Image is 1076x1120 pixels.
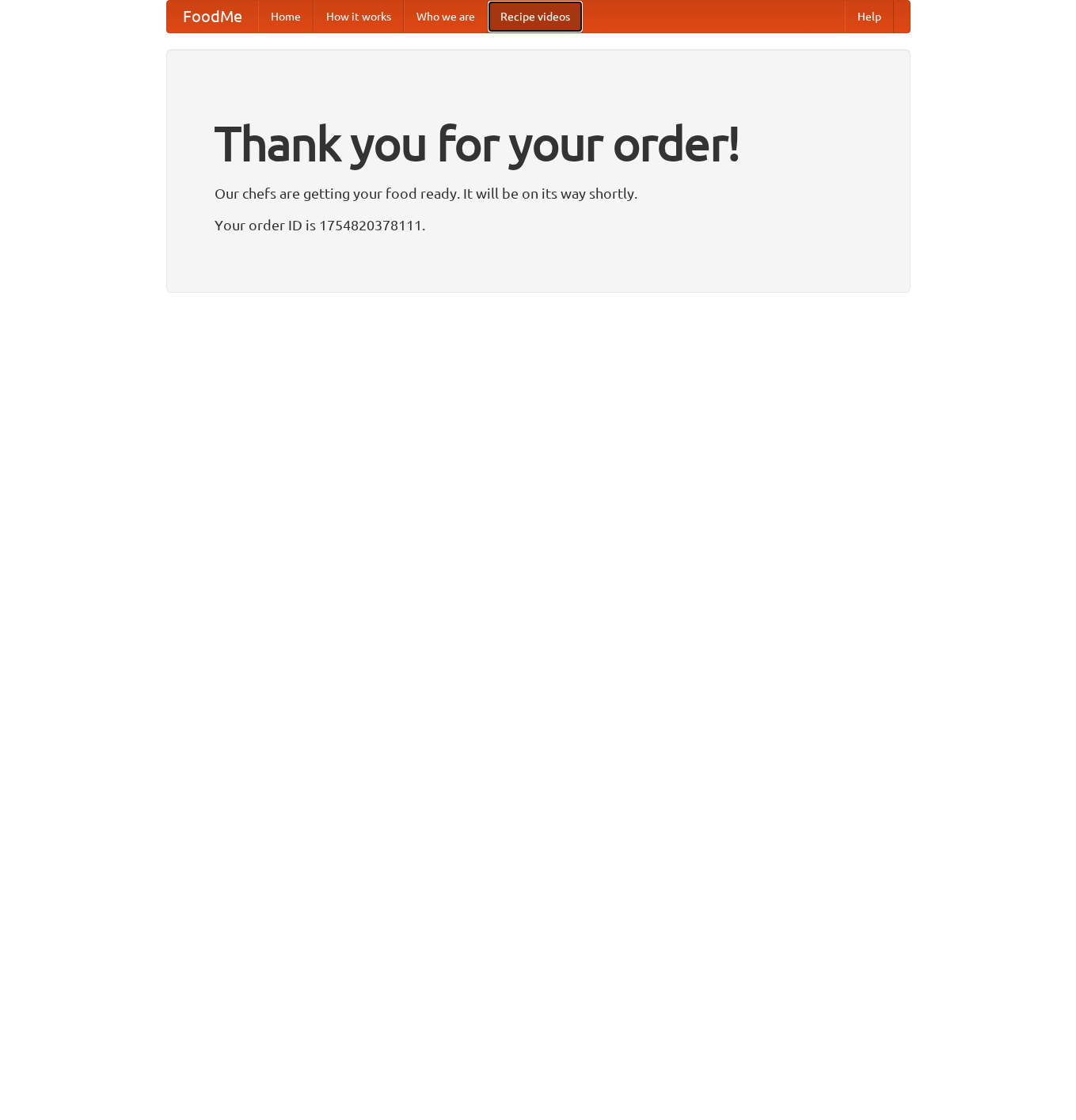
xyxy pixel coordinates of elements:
[488,1,583,32] a: Recipe videos
[258,1,314,32] a: Home
[404,1,488,32] a: Who we are
[167,1,258,32] a: FoodMe
[845,1,894,32] a: Help
[314,1,404,32] a: How it works
[215,181,862,205] p: Our chefs are getting your food ready. It will be on its way shortly.
[215,105,862,181] h1: Thank you for your order!
[215,213,862,237] p: Your order ID is 1754820378111.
